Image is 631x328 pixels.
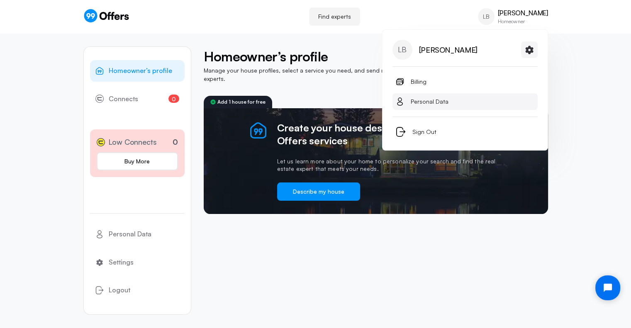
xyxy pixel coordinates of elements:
[90,252,185,273] a: Settings
[588,268,627,307] iframe: Tidio Chat
[392,124,538,140] button: Sign Out
[392,73,538,90] a: Billing
[173,136,178,148] p: 0
[277,121,502,147] h2: Create your house description to use it for all 99 Offers services
[90,60,185,82] a: Homeowner’s profile
[109,257,134,268] span: Settings
[483,12,490,21] span: LB
[90,224,185,245] a: Personal Data
[97,152,178,170] a: Buy More
[90,279,185,301] button: Logout
[277,158,502,173] p: Let us learn more about your home to personalize your search and find the real estate expert that...
[108,136,157,148] span: Low Connects
[217,100,266,104] span: Add 1 house for free
[109,94,138,104] span: Connects
[419,43,478,56] p: [PERSON_NAME]
[168,95,179,103] span: 0
[498,19,548,24] p: Homeowner
[277,182,360,201] button: Describe my house
[392,93,538,110] a: Personal Data
[204,66,450,83] p: Manage your house profiles, select a service you need, and send requests to real estate experts.
[412,127,436,137] span: Sign Out
[411,77,426,87] span: Billing
[309,7,360,26] a: Find experts
[109,66,172,76] span: Homeowner’s profile
[411,97,448,107] span: Personal Data
[109,229,151,240] span: Personal Data
[90,88,185,110] a: Connects0
[398,44,407,55] span: LB
[204,46,450,66] h5: Homeowner’s profile
[498,9,548,17] p: [PERSON_NAME]
[109,285,130,296] span: Logout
